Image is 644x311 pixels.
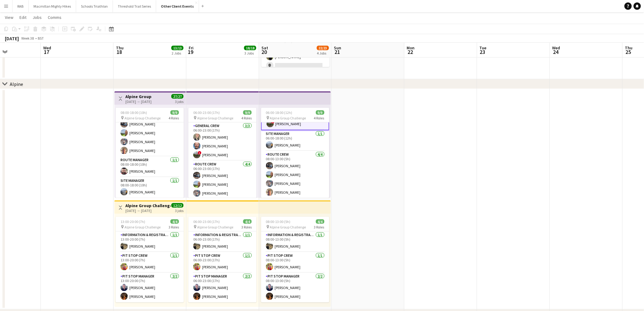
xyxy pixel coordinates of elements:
[38,36,44,41] div: BST
[30,13,44,21] a: Jobs
[29,0,76,12] button: Macmillan Mighty Hikes
[20,36,35,41] span: Week 38
[48,15,61,20] span: Comms
[156,0,199,12] button: Other Client Events
[45,13,64,21] a: Comms
[12,0,29,12] button: RAB
[33,15,42,20] span: Jobs
[10,81,23,87] div: Alpine
[2,13,16,21] a: View
[76,0,113,12] button: Schools Triathlon
[5,15,13,20] span: View
[5,35,19,41] div: [DATE]
[113,0,156,12] button: Threshold Trail Series
[17,13,29,21] a: Edit
[19,15,26,20] span: Edit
